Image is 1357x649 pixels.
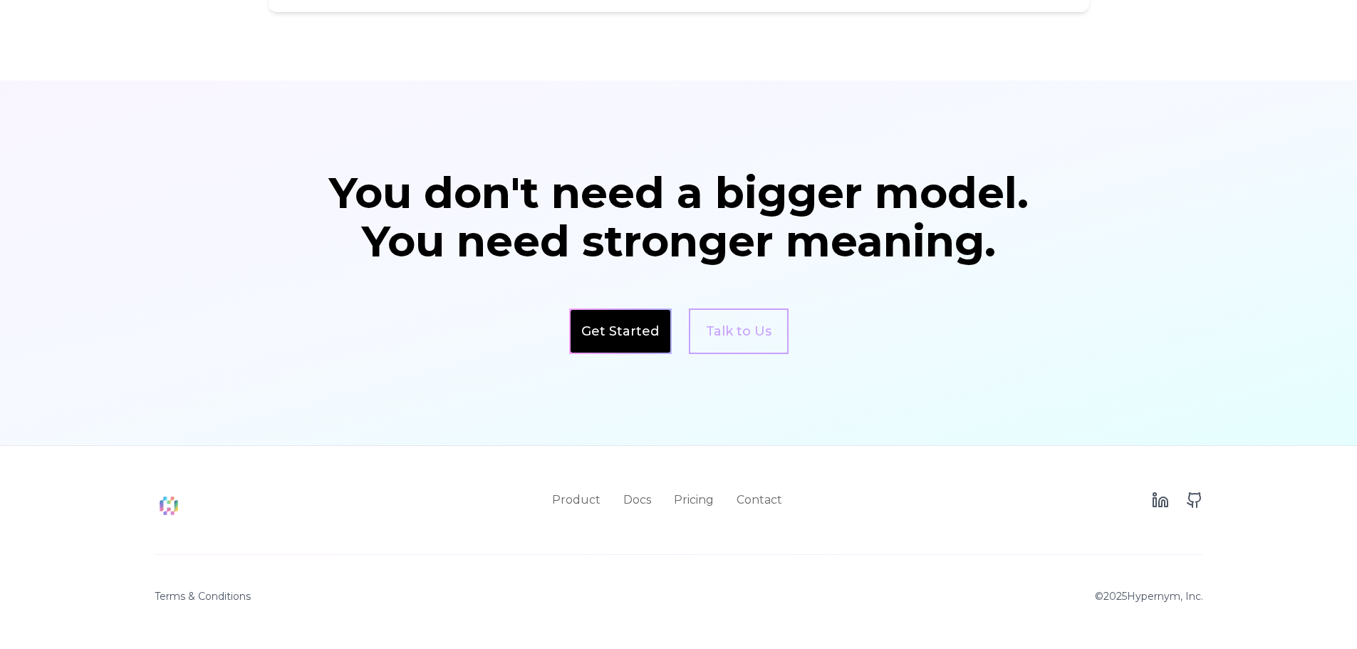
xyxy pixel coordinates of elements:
[623,492,651,509] a: Docs
[155,589,251,603] a: Terms & Conditions
[314,172,1044,214] div: You don't need a bigger model.
[689,308,789,354] a: Talk to Us
[552,492,600,509] a: Product
[155,492,183,520] img: Hypernym Logo
[674,492,714,509] a: Pricing
[581,321,659,341] a: Get Started
[1095,589,1203,603] p: © 2025 Hypernym, Inc.
[737,492,782,509] a: Contact
[314,220,1044,263] div: You need stronger meaning.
